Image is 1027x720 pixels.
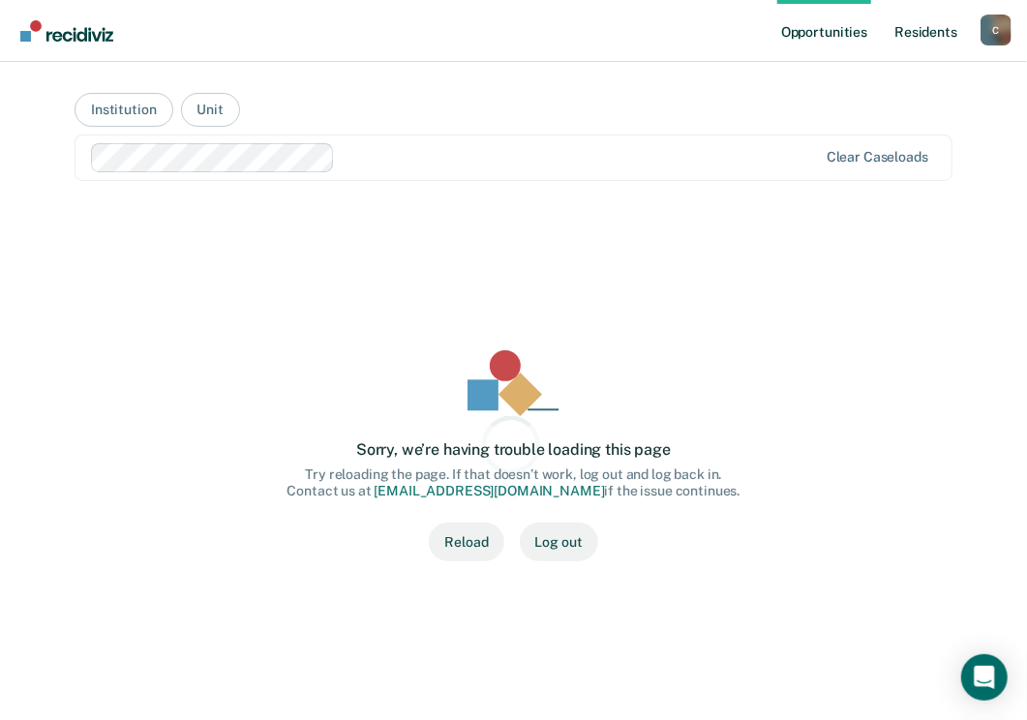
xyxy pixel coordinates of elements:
[356,440,671,459] div: Sorry, we’re having trouble loading this page
[981,15,1012,45] button: Profile dropdown button
[961,654,1008,701] div: Open Intercom Messenger
[287,466,740,499] div: Try reloading the page. If that doesn’t work, log out and log back in. Contact us at if the issue...
[520,523,598,561] button: Log out
[981,15,1012,45] div: C
[20,20,113,42] img: Recidiviz
[375,483,605,498] a: [EMAIL_ADDRESS][DOMAIN_NAME]
[75,93,172,127] button: Institution
[181,93,240,127] button: Unit
[827,149,928,165] div: Clear caseloads
[429,523,503,561] button: Reload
